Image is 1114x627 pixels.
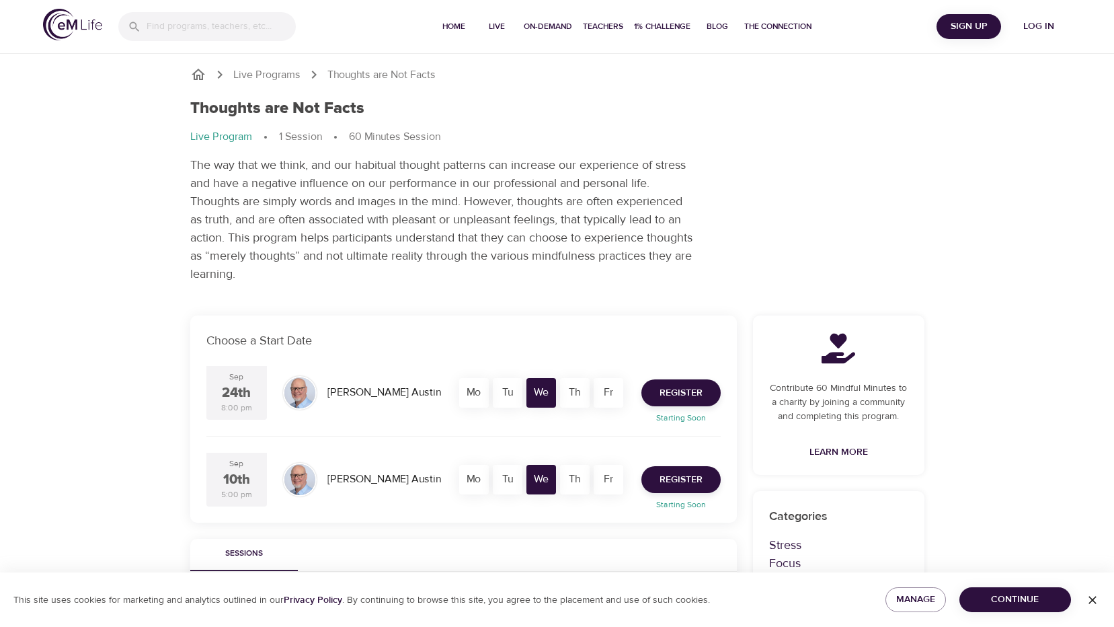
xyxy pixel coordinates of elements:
img: logo [43,9,102,40]
p: Starting Soon [633,412,729,424]
span: On-Demand [524,20,572,34]
div: We [526,465,556,494]
div: [PERSON_NAME] Austin [322,379,446,406]
div: Sep [229,458,243,470]
a: Privacy Policy [284,594,342,606]
div: 10th [223,470,250,490]
span: Sign Up [942,18,996,35]
button: Continue [959,587,1071,612]
span: Sessions [198,547,290,561]
div: Fr [594,378,623,408]
p: 1 Session [279,129,322,145]
p: Contribute 60 Mindful Minutes to a charity by joining a community and completing this program. [769,381,908,424]
div: Th [560,465,590,494]
div: Mo [459,378,489,408]
button: Sign Up [937,14,1001,39]
p: Starting Soon [633,499,729,511]
div: 5:00 pm [221,489,252,501]
button: Register [641,466,721,493]
input: Find programs, teachers, etc... [147,12,296,41]
button: Log in [1006,14,1071,39]
span: 1% Challenge [634,20,690,34]
div: 8:00 pm [221,402,252,414]
p: Categories [769,507,908,525]
p: Live Program [190,129,252,145]
span: Learn More [809,444,868,461]
span: The Connection [744,20,811,34]
a: Live Programs [233,67,301,83]
span: Blog [701,20,733,34]
span: Manage [896,591,935,608]
p: Stress [769,536,908,554]
h1: Thoughts are Not Facts [190,99,364,118]
nav: breadcrumb [190,129,924,145]
span: Register [660,385,703,402]
div: Fr [594,465,623,494]
p: Choose a Start Date [206,332,721,350]
span: Register [660,472,703,488]
p: Thoughts are Not Facts [327,67,436,83]
div: Mo [459,465,489,494]
div: Sep [229,371,243,383]
div: Tu [493,465,522,494]
span: Live [481,20,513,34]
div: We [526,378,556,408]
a: Learn More [804,440,873,465]
span: Home [438,20,470,34]
p: 60 Minutes Session [349,129,440,145]
p: The way that we think, and our habitual thought patterns can increase our experience of stress an... [190,156,694,283]
button: Register [641,379,721,406]
div: Tu [493,378,522,408]
span: Log in [1012,18,1066,35]
div: Th [560,378,590,408]
span: Continue [970,591,1060,608]
span: Teachers [583,20,623,34]
nav: breadcrumb [190,67,924,83]
p: Focus [769,554,908,573]
div: 24th [222,383,251,403]
div: [PERSON_NAME] Austin [322,466,446,492]
button: Manage [885,587,946,612]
